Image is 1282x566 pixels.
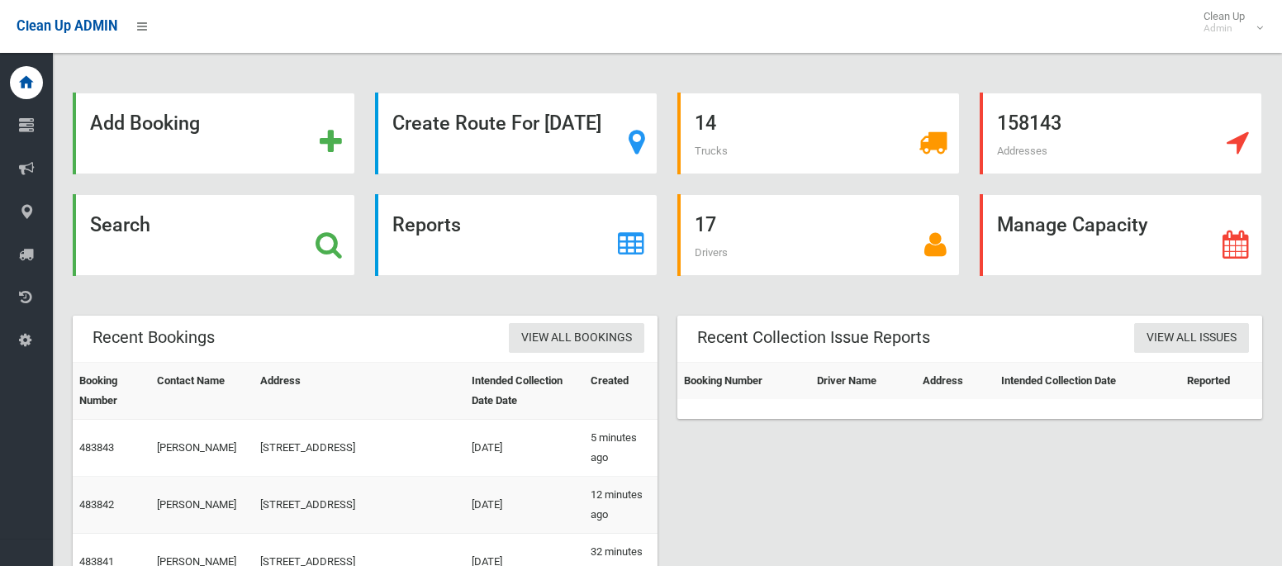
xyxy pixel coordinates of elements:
[375,93,658,174] a: Create Route For [DATE]
[254,420,464,477] td: [STREET_ADDRESS]
[1134,323,1249,354] a: View All Issues
[695,145,728,157] span: Trucks
[90,213,150,236] strong: Search
[254,477,464,534] td: [STREET_ADDRESS]
[584,477,658,534] td: 12 minutes ago
[392,213,461,236] strong: Reports
[584,420,658,477] td: 5 minutes ago
[509,323,644,354] a: View All Bookings
[465,420,585,477] td: [DATE]
[584,363,658,420] th: Created
[73,194,355,276] a: Search
[916,363,994,400] th: Address
[997,112,1061,135] strong: 158143
[150,477,254,534] td: [PERSON_NAME]
[997,213,1147,236] strong: Manage Capacity
[465,363,585,420] th: Intended Collection Date Date
[980,194,1262,276] a: Manage Capacity
[695,246,728,259] span: Drivers
[997,145,1047,157] span: Addresses
[73,93,355,174] a: Add Booking
[79,498,114,511] a: 483842
[677,321,950,354] header: Recent Collection Issue Reports
[79,441,114,454] a: 483843
[677,194,960,276] a: 17 Drivers
[73,321,235,354] header: Recent Bookings
[995,363,1180,400] th: Intended Collection Date
[677,93,960,174] a: 14 Trucks
[73,363,150,420] th: Booking Number
[695,112,716,135] strong: 14
[17,18,117,34] span: Clean Up ADMIN
[695,213,716,236] strong: 17
[465,477,585,534] td: [DATE]
[980,93,1262,174] a: 158143 Addresses
[375,194,658,276] a: Reports
[150,420,254,477] td: [PERSON_NAME]
[254,363,464,420] th: Address
[1204,22,1245,35] small: Admin
[392,112,601,135] strong: Create Route For [DATE]
[810,363,916,400] th: Driver Name
[677,363,810,400] th: Booking Number
[1180,363,1262,400] th: Reported
[150,363,254,420] th: Contact Name
[90,112,200,135] strong: Add Booking
[1195,10,1261,35] span: Clean Up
